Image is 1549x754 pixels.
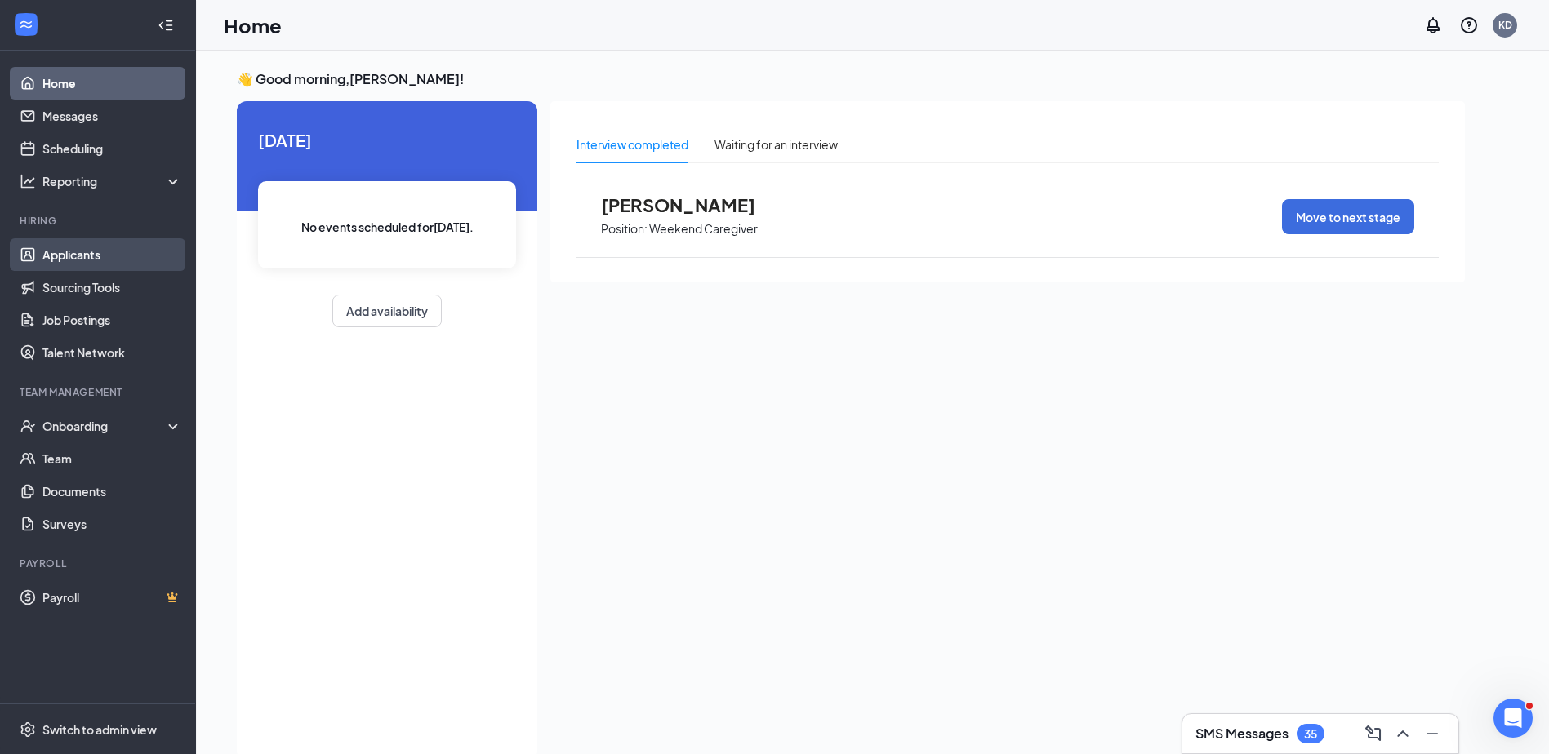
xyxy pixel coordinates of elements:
span: [PERSON_NAME] [601,194,781,215]
a: Documents [42,475,182,508]
div: 35 [1304,727,1317,741]
svg: ComposeMessage [1364,724,1383,743]
a: Talent Network [42,336,182,369]
h3: 👋 Good morning, [PERSON_NAME] ! [237,70,1465,88]
a: Job Postings [42,304,182,336]
svg: Analysis [20,173,36,189]
button: Move to next stage [1282,199,1414,234]
div: Payroll [20,557,179,570]
div: Reporting [42,173,183,189]
svg: Collapse [158,17,174,33]
a: Home [42,67,182,100]
a: Scheduling [42,132,182,165]
svg: ChevronUp [1393,724,1413,743]
p: Position: [601,221,648,237]
div: Waiting for an interview [714,135,838,153]
p: Weekend Caregiver [649,221,758,237]
a: Sourcing Tools [42,271,182,304]
a: PayrollCrown [42,581,182,614]
a: Messages [42,100,182,132]
div: Onboarding [42,418,168,434]
div: Hiring [20,214,179,228]
h1: Home [224,11,282,39]
span: [DATE] [258,127,516,153]
span: No events scheduled for [DATE] . [301,218,474,236]
svg: Notifications [1423,16,1443,35]
button: Minimize [1419,721,1445,747]
button: ComposeMessage [1360,721,1387,747]
div: Interview completed [576,135,688,153]
svg: Minimize [1422,724,1442,743]
div: KD [1498,18,1512,32]
svg: UserCheck [20,418,36,434]
a: Applicants [42,238,182,271]
div: Switch to admin view [42,721,157,738]
a: Surveys [42,508,182,540]
svg: Settings [20,721,36,738]
svg: WorkstreamLogo [18,16,34,33]
svg: QuestionInfo [1459,16,1479,35]
div: Team Management [20,385,179,399]
h3: SMS Messages [1195,725,1289,743]
iframe: Intercom live chat [1493,699,1533,738]
a: Team [42,442,182,475]
button: ChevronUp [1390,721,1416,747]
button: Add availability [332,295,442,327]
